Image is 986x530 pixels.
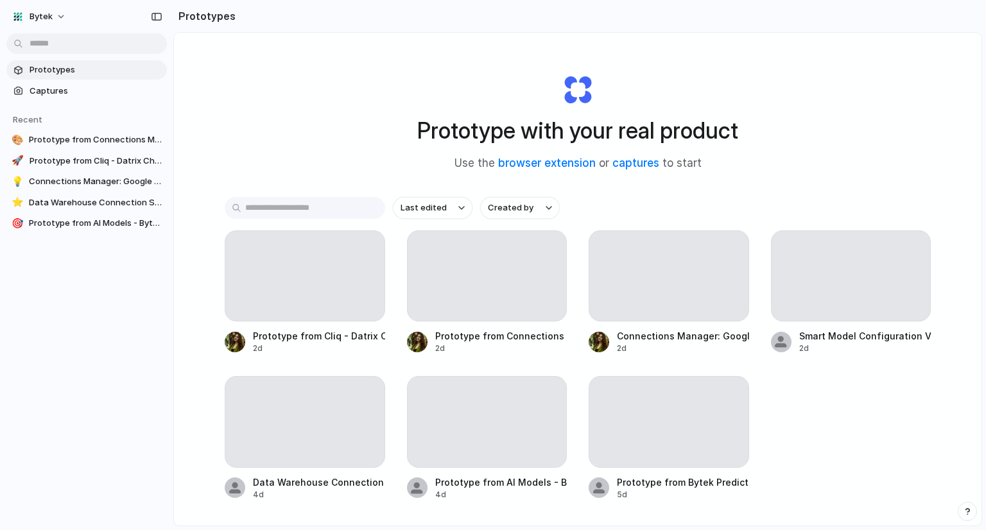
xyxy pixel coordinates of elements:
span: Prototype from Cliq - Datrix Chat [30,155,162,167]
span: Created by [488,201,533,214]
div: 2d [799,343,931,354]
button: Created by [480,197,560,219]
div: 💡 [12,175,24,188]
a: Prototypes [6,60,167,80]
span: Prototype from Connections Manager - Bytek Prediction Platform [29,133,162,146]
span: Data Warehouse Connection Setup [29,196,162,209]
div: Smart Model Configuration Viewer [799,329,931,343]
div: 🎯 [12,217,24,230]
a: Prototype from Connections Manager - Bytek Prediction Platform2d [407,230,567,354]
span: Last edited [401,201,447,214]
button: Last edited [393,197,472,219]
span: Bytek [30,10,53,23]
div: 2d [617,343,749,354]
span: Prototype from AI Models - Bytek Prediction Platform v2 [29,217,162,230]
a: ⭐Data Warehouse Connection Setup [6,193,167,212]
div: 2d [435,343,567,354]
span: Captures [30,85,162,98]
span: Prototypes [30,64,162,76]
span: Connections Manager: Google Ads & BigQuery Integration [29,175,162,188]
div: Connections Manager: Google Ads & BigQuery Integration [617,329,749,343]
a: Prototype from Bytek Prediction Platform - Users Explorer5d [589,376,749,500]
div: 2d [253,343,385,354]
div: 4d [253,489,385,500]
a: Prototype from Cliq - Datrix Chat2d [225,230,385,354]
a: 💡Connections Manager: Google Ads & BigQuery Integration [6,172,167,191]
a: 🎯Prototype from AI Models - Bytek Prediction Platform v2 [6,214,167,233]
div: Prototype from Cliq - Datrix Chat [253,329,385,343]
div: Data Warehouse Connection Setup [253,475,385,489]
a: 🎨Prototype from Connections Manager - Bytek Prediction Platform [6,130,167,150]
a: browser extension [498,157,596,169]
h2: Prototypes [173,8,236,24]
a: Connections Manager: Google Ads & BigQuery Integration2d [589,230,749,354]
span: Recent [13,114,42,124]
a: 🚀Prototype from Cliq - Datrix Chat [6,151,167,171]
a: captures [612,157,659,169]
div: 🎨 [12,133,24,146]
a: Data Warehouse Connection Setup4d [225,376,385,500]
div: ⭐ [12,196,24,209]
h1: Prototype with your real product [417,114,738,148]
div: 4d [435,489,567,500]
div: Prototype from Bytek Prediction Platform - Users Explorer [617,475,749,489]
button: Bytek [6,6,73,27]
a: Captures [6,81,167,101]
div: Prototype from Connections Manager - Bytek Prediction Platform [435,329,567,343]
a: Prototype from AI Models - Bytek Prediction Platform v24d [407,376,567,500]
a: Smart Model Configuration Viewer2d [771,230,931,354]
div: 🚀 [12,155,24,167]
span: Use the or to start [454,155,702,172]
div: Prototype from AI Models - Bytek Prediction Platform v2 [435,475,567,489]
div: 5d [617,489,749,500]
